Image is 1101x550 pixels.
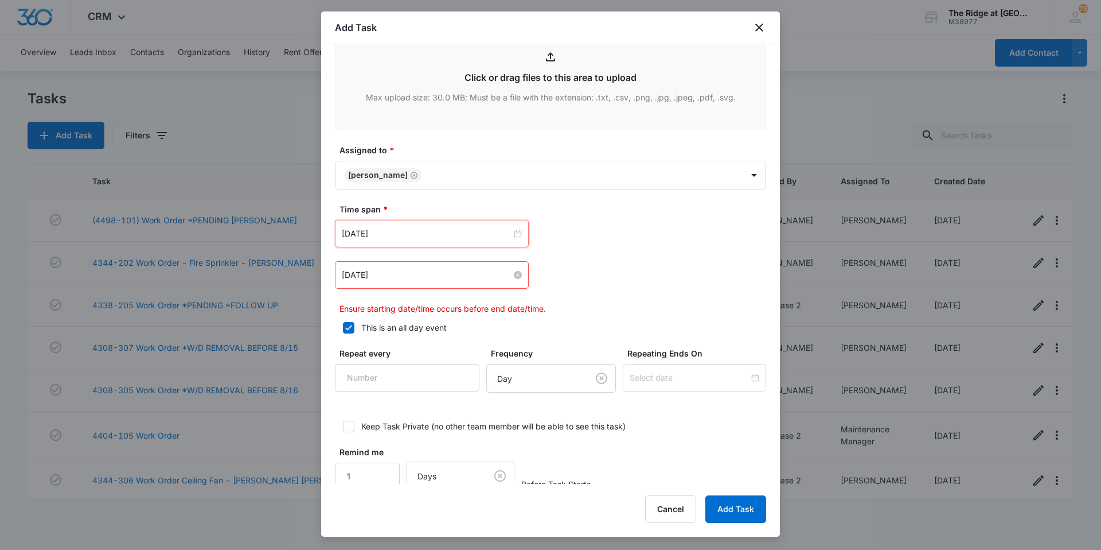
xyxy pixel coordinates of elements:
span: close-circle [514,271,522,279]
div: [PERSON_NAME] [348,171,408,179]
button: Add Task [705,495,766,523]
p: Ensure starting date/time occurs before end date/time. [339,303,766,315]
button: Clear [592,369,611,388]
button: close [752,21,766,34]
label: Repeat every [339,347,484,359]
div: Remove Ricardo Marin [408,171,418,179]
span: Before Task Starts [521,478,591,490]
label: Time span [339,203,771,215]
h1: Add Task [335,21,377,34]
label: Remind me [339,446,404,458]
input: Number [335,364,479,392]
input: Aug 2, 2023 [342,269,512,281]
div: This is an all day event [361,322,447,334]
input: Select date [630,371,749,384]
label: Assigned to [339,144,771,156]
input: Aug 12, 2025 [342,227,512,240]
div: Keep Task Private (no other team member will be able to see this task) [361,420,626,432]
button: Cancel [645,495,696,523]
label: Repeating Ends On [627,347,771,359]
label: Frequency [491,347,620,359]
button: Clear [491,467,509,485]
input: Number [335,463,400,490]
